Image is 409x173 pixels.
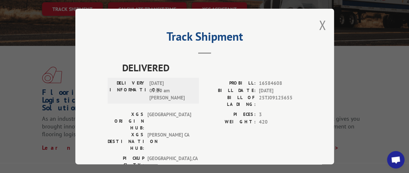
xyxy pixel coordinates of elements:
[259,80,302,87] span: 16584608
[108,32,302,44] h2: Track Shipment
[387,151,404,168] div: Open chat
[147,111,191,131] span: [GEOGRAPHIC_DATA]
[149,80,193,102] span: [DATE] 09:20 am [PERSON_NAME]
[108,111,144,131] label: XGS ORIGIN HUB:
[205,111,256,118] label: PIECES:
[259,111,302,118] span: 3
[205,80,256,87] label: PROBILL:
[319,16,326,34] button: Close modal
[122,60,302,75] span: DELIVERED
[108,155,144,168] label: PICKUP CITY:
[108,131,144,152] label: XGS DESTINATION HUB:
[147,131,191,152] span: [PERSON_NAME] CA
[205,94,256,108] label: BILL OF LADING:
[259,87,302,94] span: [DATE]
[147,155,191,168] span: [GEOGRAPHIC_DATA] , CA
[110,80,146,102] label: DELIVERY INFORMATION:
[259,94,302,108] span: 25TJ09125655
[205,118,256,126] label: WEIGHT:
[205,87,256,94] label: BILL DATE:
[259,118,302,126] span: 420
